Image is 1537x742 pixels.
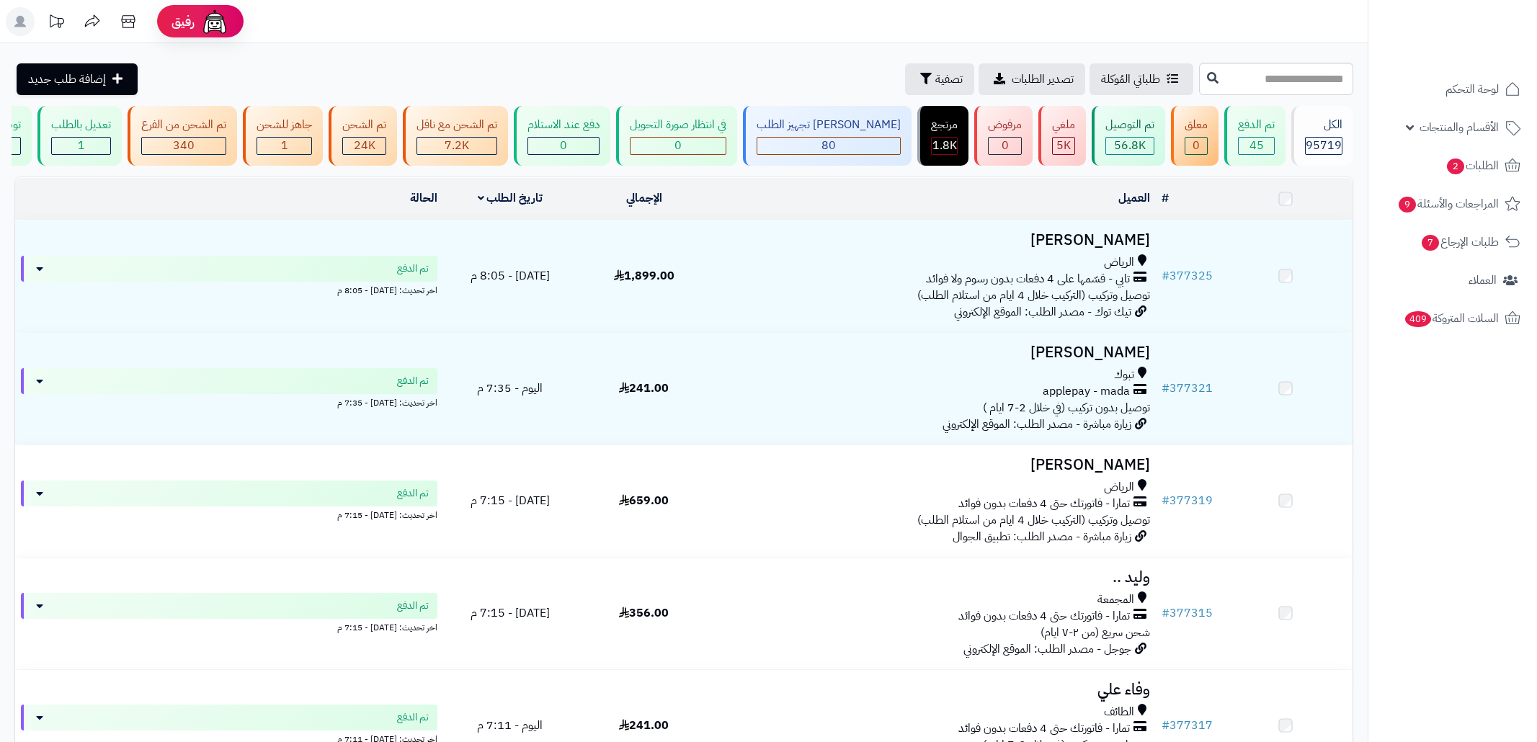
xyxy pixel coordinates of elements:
[21,506,437,522] div: اخر تحديث: [DATE] - 7:15 م
[78,137,85,154] span: 1
[958,720,1130,737] span: تمارا - فاتورتك حتى 4 دفعات بدون فوائد
[1249,137,1264,154] span: 45
[958,608,1130,625] span: تمارا - فاتورتك حتى 4 دفعات بدون فوائد
[1288,106,1356,166] a: الكل95719
[931,117,958,133] div: مرتجع
[1162,267,1213,285] a: #377325
[716,569,1150,586] h3: وليد ..
[354,137,375,154] span: 24K
[471,492,550,509] span: [DATE] - 7:15 م
[619,604,669,622] span: 356.00
[1052,117,1075,133] div: ملغي
[528,138,599,154] div: 0
[1162,717,1213,734] a: #377317
[511,106,613,166] a: دفع عند الاستلام 0
[1041,624,1150,641] span: شحن سريع (من ٢-٧ ايام)
[1445,156,1499,176] span: الطلبات
[326,106,400,166] a: تم الشحن 24K
[1306,137,1342,154] span: 95719
[757,138,900,154] div: 80
[51,117,111,133] div: تعديل بالطلب
[989,138,1021,154] div: 0
[905,63,974,95] button: تصفية
[342,117,386,133] div: تم الشحن
[630,117,726,133] div: في انتظار صورة التحويل
[397,710,429,725] span: تم الدفع
[21,619,437,634] div: اخر تحديث: [DATE] - 7:15 م
[1162,380,1170,397] span: #
[1114,367,1134,383] span: تبوك
[1377,301,1528,336] a: السلات المتروكة409
[1104,704,1134,720] span: الطائف
[958,496,1130,512] span: تمارا - فاتورتك حتى 4 دفعات بدون فوائد
[240,106,326,166] a: جاهز للشحن 1
[1043,383,1130,400] span: applepay - mada
[631,138,726,154] div: 0
[983,399,1150,416] span: توصيل بدون تركيب (في خلال 2-7 ايام )
[527,117,600,133] div: دفع عند الاستلام
[17,63,138,95] a: إضافة طلب جديد
[740,106,914,166] a: [PERSON_NAME] تجهيز الطلب 80
[1447,158,1464,174] span: 2
[1405,311,1431,327] span: 409
[397,599,429,613] span: تم الدفع
[1185,117,1208,133] div: معلق
[943,416,1131,433] span: زيارة مباشرة - مصدر الطلب: الموقع الإلكتروني
[1469,270,1497,290] span: العملاء
[935,71,963,88] span: تصفية
[471,267,550,285] span: [DATE] - 8:05 م
[200,7,229,36] img: ai-face.png
[1012,71,1074,88] span: تصدير الطلبات
[716,457,1150,473] h3: [PERSON_NAME]
[954,303,1131,321] span: تيك توك - مصدر الطلب: الموقع الإلكتروني
[1162,604,1170,622] span: #
[988,117,1022,133] div: مرفوض
[125,106,240,166] a: تم الشحن من الفرع 340
[1162,604,1213,622] a: #377315
[257,117,312,133] div: جاهز للشحن
[1377,263,1528,298] a: العملاء
[932,138,957,154] div: 1823
[173,137,195,154] span: 340
[1404,308,1499,328] span: السلات المتروكة
[1377,148,1528,183] a: الطلبات2
[281,137,288,154] span: 1
[757,117,901,133] div: [PERSON_NAME] تجهيز الطلب
[21,394,437,409] div: اخر تحديث: [DATE] - 7:35 م
[1053,138,1074,154] div: 4988
[613,106,740,166] a: في انتظار صورة التحويل 0
[410,189,437,207] a: الحالة
[1221,106,1288,166] a: تم الدفع 45
[1397,194,1499,214] span: المراجعات والأسئلة
[716,232,1150,249] h3: [PERSON_NAME]
[1104,479,1134,496] span: الرياض
[619,717,669,734] span: 241.00
[1106,138,1154,154] div: 56836
[953,528,1131,545] span: زيارة مباشرة - مصدر الطلب: تطبيق الجوال
[1162,717,1170,734] span: #
[1162,267,1170,285] span: #
[38,7,74,40] a: تحديثات المنصة
[1377,187,1528,221] a: المراجعات والأسئلة9
[142,138,226,154] div: 340
[1239,138,1274,154] div: 45
[1185,138,1207,154] div: 0
[1002,137,1009,154] span: 0
[560,137,567,154] span: 0
[1105,117,1154,133] div: تم التوصيل
[1305,117,1342,133] div: الكل
[917,511,1150,529] span: توصيل وتركيب (التركيب خلال 4 ايام من استلام الطلب)
[400,106,511,166] a: تم الشحن مع ناقل 7.2K
[21,282,437,297] div: اخر تحديث: [DATE] - 8:05 م
[716,344,1150,361] h3: [PERSON_NAME]
[1056,137,1071,154] span: 5K
[1377,225,1528,259] a: طلبات الإرجاع7
[1162,189,1169,207] a: #
[445,137,469,154] span: 7.2K
[1162,492,1170,509] span: #
[619,492,669,509] span: 659.00
[1422,235,1439,251] span: 7
[471,604,550,622] span: [DATE] - 7:15 م
[1193,137,1200,154] span: 0
[477,380,543,397] span: اليوم - 7:35 م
